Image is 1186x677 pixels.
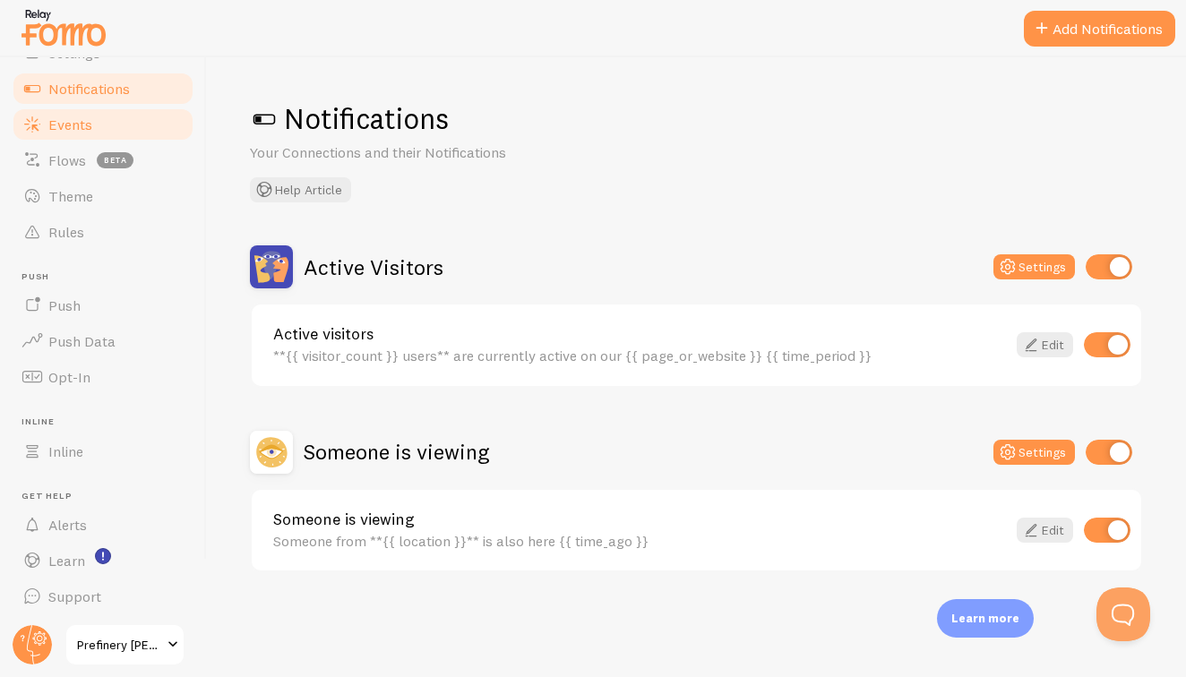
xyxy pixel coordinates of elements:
p: Your Connections and their Notifications [250,142,680,163]
span: Alerts [48,516,87,534]
a: Opt-In [11,359,195,395]
a: Push Data [11,323,195,359]
a: Prefinery [PERSON_NAME] Health [64,623,185,666]
a: Edit [1017,332,1073,357]
p: Learn more [951,610,1019,627]
span: Push [21,271,195,283]
a: Edit [1017,518,1073,543]
span: Push Data [48,332,116,350]
span: Opt-In [48,368,90,386]
span: Learn [48,552,85,570]
a: Active visitors [273,326,1006,342]
div: Learn more [937,599,1034,638]
span: Inline [48,442,83,460]
a: Flows beta [11,142,195,178]
span: Flows [48,151,86,169]
h1: Notifications [250,100,1143,137]
button: Help Article [250,177,351,202]
a: Events [11,107,195,142]
span: Prefinery [PERSON_NAME] Health [77,634,162,656]
span: Events [48,116,92,133]
a: Learn [11,543,195,578]
span: Push [48,296,81,314]
h2: Someone is viewing [304,438,489,466]
span: Support [48,587,101,605]
div: Someone from **{{ location }}** is also here {{ time_ago }} [273,533,1006,549]
span: beta [97,152,133,168]
h2: Active Visitors [304,253,443,281]
a: Inline [11,433,195,469]
span: Rules [48,223,84,241]
img: Active Visitors [250,245,293,288]
span: Theme [48,187,93,205]
button: Settings [993,254,1075,279]
span: Inline [21,416,195,428]
div: **{{ visitor_count }} users** are currently active on our {{ page_or_website }} {{ time_period }} [273,347,1006,364]
iframe: Help Scout Beacon - Open [1096,587,1150,641]
a: Theme [11,178,195,214]
a: Alerts [11,507,195,543]
a: Push [11,287,195,323]
a: Support [11,578,195,614]
a: Rules [11,214,195,250]
img: fomo-relay-logo-orange.svg [19,4,108,50]
img: Someone is viewing [250,431,293,474]
span: Get Help [21,491,195,502]
svg: <p>Watch New Feature Tutorials!</p> [95,548,111,564]
span: Notifications [48,80,130,98]
a: Someone is viewing [273,511,1006,527]
a: Notifications [11,71,195,107]
button: Settings [993,440,1075,465]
